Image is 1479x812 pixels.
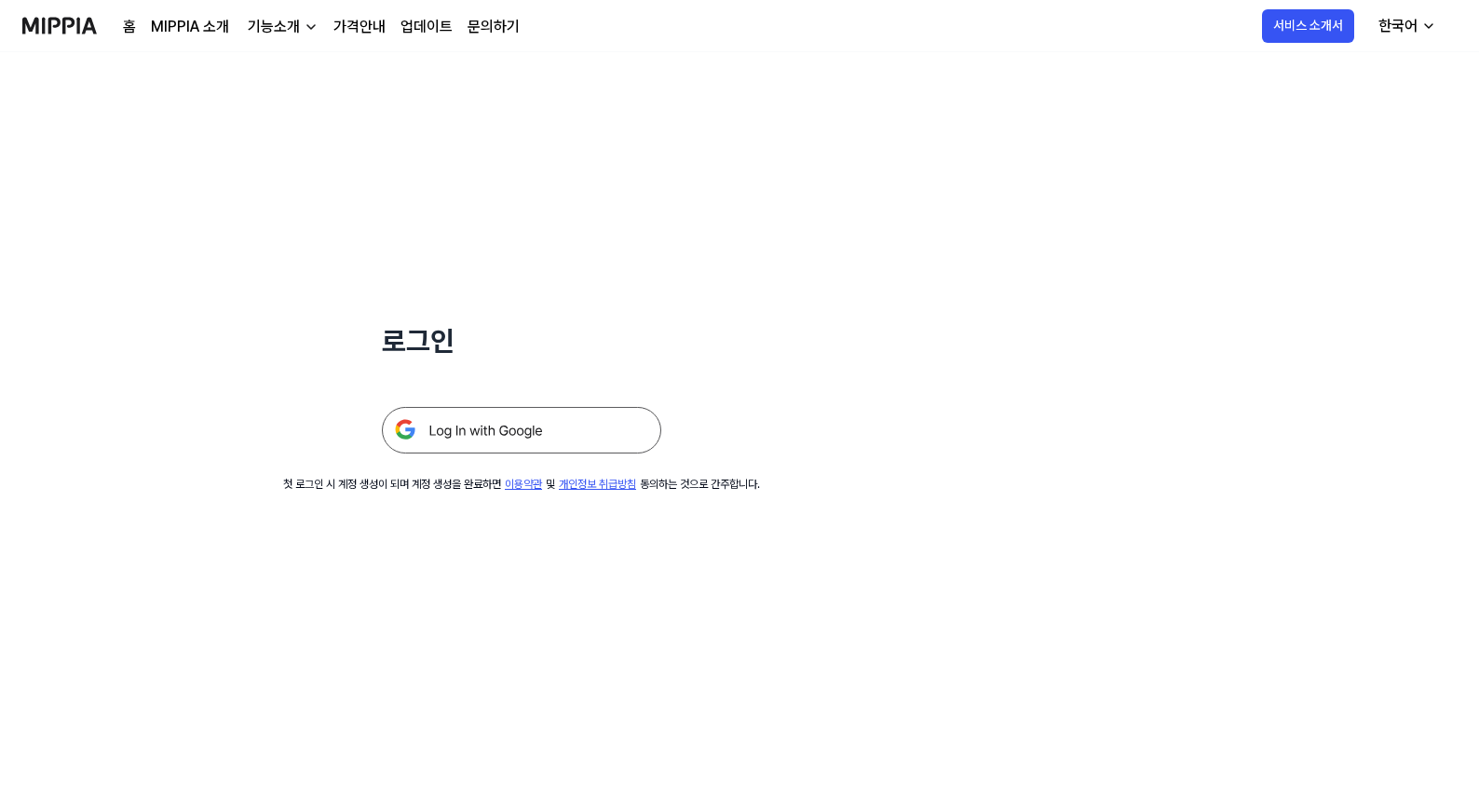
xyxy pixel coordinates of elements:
[244,16,304,38] div: 기능소개
[283,476,760,493] div: 첫 로그인 시 계정 생성이 되며 계정 생성을 완료하면 및 동의하는 것으로 간주합니다.
[559,478,636,491] a: 개인정보 취급방침
[151,16,229,38] a: MIPPIA 소개
[400,16,453,38] a: 업데이트
[468,16,520,38] a: 문의하기
[333,16,386,38] a: 가격안내
[382,320,661,362] h1: 로그인
[382,407,661,453] img: 구글 로그인 버튼
[505,478,542,491] a: 이용약관
[1262,9,1354,43] button: 서비스 소개서
[123,16,136,38] a: 홈
[244,16,319,38] button: 기능소개
[1364,7,1447,45] button: 한국어
[304,20,319,34] img: down
[1375,15,1421,37] div: 한국어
